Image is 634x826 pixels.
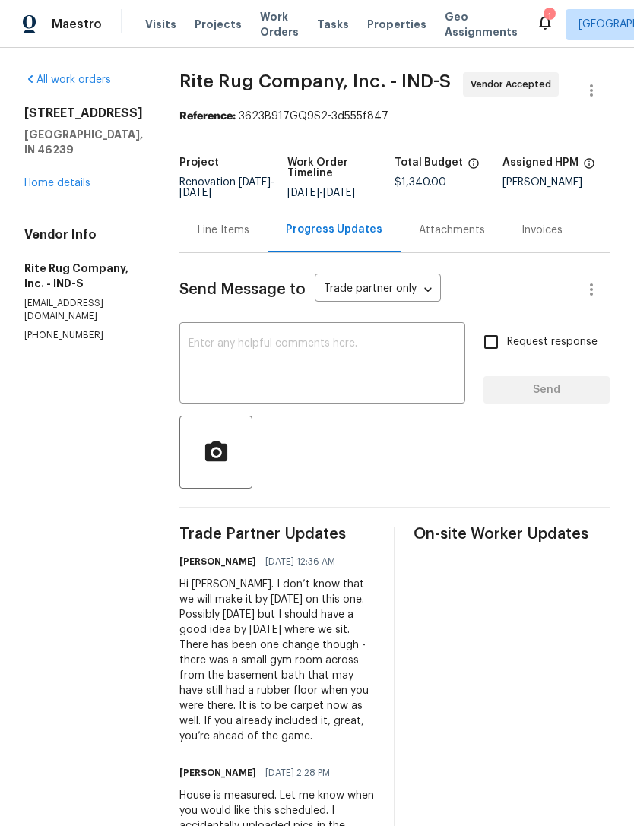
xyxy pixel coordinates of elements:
span: Tasks [317,19,349,30]
div: Invoices [521,223,563,238]
span: Request response [507,334,598,350]
span: Trade Partner Updates [179,527,376,542]
span: [DATE] 12:36 AM [265,554,335,569]
span: [DATE] 2:28 PM [265,765,330,780]
span: Vendor Accepted [471,77,557,92]
h5: Total Budget [395,157,463,168]
h5: Rite Rug Company, Inc. - IND-S [24,261,143,291]
div: 3623B917GQ9S2-3d555f847 [179,109,610,124]
p: [PHONE_NUMBER] [24,329,143,342]
a: All work orders [24,74,111,85]
h5: Project [179,157,219,168]
span: Visits [145,17,176,32]
span: $1,340.00 [395,177,446,188]
span: Send Message to [179,282,306,297]
h5: Assigned HPM [502,157,579,168]
span: - [287,188,355,198]
p: [EMAIL_ADDRESS][DOMAIN_NAME] [24,297,143,323]
span: Renovation [179,177,274,198]
span: [DATE] [323,188,355,198]
span: Properties [367,17,426,32]
span: [DATE] [179,188,211,198]
a: Home details [24,178,90,188]
span: Projects [195,17,242,32]
b: Reference: [179,111,236,122]
span: [DATE] [239,177,271,188]
div: Progress Updates [286,222,382,237]
span: The hpm assigned to this work order. [583,157,595,177]
span: - [179,177,274,198]
div: Trade partner only [315,277,441,302]
h5: [GEOGRAPHIC_DATA], IN 46239 [24,127,143,157]
span: Maestro [52,17,102,32]
div: [PERSON_NAME] [502,177,610,188]
div: 1 [544,9,554,24]
span: Work Orders [260,9,299,40]
div: Hi [PERSON_NAME]. I don’t know that we will make it by [DATE] on this one. Possibly [DATE] but I ... [179,577,376,744]
h6: [PERSON_NAME] [179,765,256,780]
h6: [PERSON_NAME] [179,554,256,569]
h2: [STREET_ADDRESS] [24,106,143,121]
span: On-site Worker Updates [414,527,610,542]
div: Attachments [419,223,485,238]
div: Line Items [198,223,249,238]
h4: Vendor Info [24,227,143,242]
span: The total cost of line items that have been proposed by Opendoor. This sum includes line items th... [468,157,480,177]
span: Rite Rug Company, Inc. - IND-S [179,72,451,90]
span: [DATE] [287,188,319,198]
h5: Work Order Timeline [287,157,395,179]
span: Geo Assignments [445,9,518,40]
